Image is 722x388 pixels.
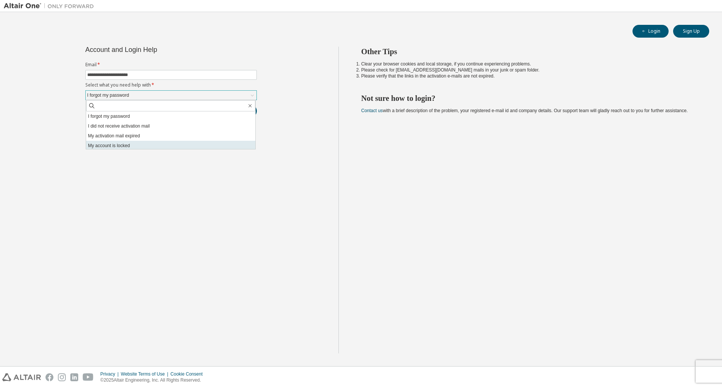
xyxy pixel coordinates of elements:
[85,47,223,53] div: Account and Login Help
[100,377,207,383] p: © 2025 Altair Engineering, Inc. All Rights Reserved.
[361,47,696,56] h2: Other Tips
[121,371,170,377] div: Website Terms of Use
[170,371,207,377] div: Cookie Consent
[361,108,383,113] a: Contact us
[4,2,98,10] img: Altair One
[361,93,696,103] h2: Not sure how to login?
[100,371,121,377] div: Privacy
[2,373,41,381] img: altair_logo.svg
[85,62,257,68] label: Email
[85,82,257,88] label: Select what you need help with
[70,373,78,381] img: linkedin.svg
[86,111,255,121] li: I forgot my password
[361,108,688,113] span: with a brief description of the problem, your registered e-mail id and company details. Our suppo...
[673,25,709,38] button: Sign Up
[361,73,696,79] li: Please verify that the links in the activation e-mails are not expired.
[633,25,669,38] button: Login
[361,67,696,73] li: Please check for [EMAIL_ADDRESS][DOMAIN_NAME] mails in your junk or spam folder.
[361,61,696,67] li: Clear your browser cookies and local storage, if you continue experiencing problems.
[86,91,130,99] div: I forgot my password
[86,91,256,100] div: I forgot my password
[46,373,53,381] img: facebook.svg
[83,373,94,381] img: youtube.svg
[58,373,66,381] img: instagram.svg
